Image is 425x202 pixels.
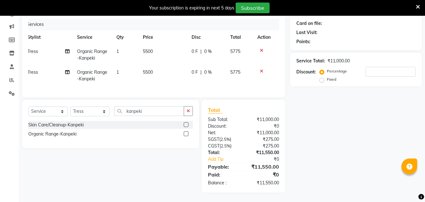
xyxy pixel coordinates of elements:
[204,69,212,76] span: 0 %
[243,163,284,170] div: ₹11,550.00
[200,69,202,76] span: |
[28,122,84,128] div: Skin Care/Cleanup-Kanpeki
[203,171,243,178] div: Paid:
[236,3,270,13] button: Subscribe
[208,107,222,113] span: Total
[208,143,220,149] span: CGST
[243,136,284,143] div: ₹275.00
[77,49,107,61] span: Organic Range-Kanpeki
[203,149,243,156] div: Total:
[149,5,234,11] div: Your subscription is expiring in next 5 days
[226,30,254,44] th: Total
[192,69,198,76] span: 0 F
[188,30,226,44] th: Disc
[296,58,325,64] div: Service Total:
[114,106,184,116] input: Search or Scan
[327,77,336,82] label: Fixed
[24,30,73,44] th: Stylist
[296,69,316,75] div: Discount:
[203,136,243,143] div: ( )
[203,123,243,130] div: Discount:
[254,30,274,44] th: Action
[200,48,202,55] span: |
[143,49,153,54] span: 5500
[250,156,284,163] div: ₹0
[327,68,347,74] label: Percentage
[296,29,317,36] div: Last Visit:
[24,19,279,30] div: Services
[296,20,322,27] div: Card on file:
[327,58,350,64] div: ₹11,000.00
[243,123,284,130] div: ₹0
[230,49,240,54] span: 5775
[203,143,243,149] div: ( )
[203,130,243,136] div: Net:
[28,131,76,137] div: Organic Range-Kanpeki
[243,149,284,156] div: ₹11,550.00
[203,180,243,186] div: Balance :
[243,180,284,186] div: ₹11,550.00
[230,69,240,75] span: 5775
[143,69,153,75] span: 5500
[116,49,119,54] span: 1
[221,137,230,142] span: 2.5%
[203,163,243,170] div: Payable:
[116,69,119,75] span: 1
[208,136,219,142] span: SGST
[139,30,188,44] th: Price
[77,69,107,82] span: Organic Range-Kanpeki
[192,48,198,55] span: 0 F
[243,130,284,136] div: ₹11,000.00
[243,143,284,149] div: ₹275.00
[221,143,230,148] span: 2.5%
[27,69,38,75] span: Tress
[73,30,113,44] th: Service
[203,156,250,163] a: Add Tip
[296,38,310,45] div: Points:
[204,48,212,55] span: 0 %
[27,49,38,54] span: Tress
[243,116,284,123] div: ₹11,000.00
[203,116,243,123] div: Sub Total:
[243,171,284,178] div: ₹0
[113,30,139,44] th: Qty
